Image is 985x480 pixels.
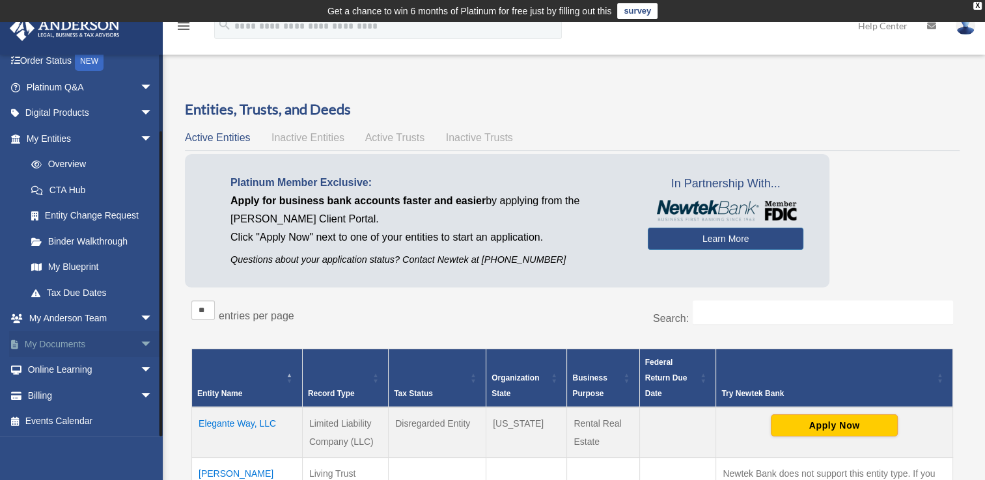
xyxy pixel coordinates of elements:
[721,386,933,401] div: Try Newtek Bank
[973,2,982,10] div: close
[9,126,166,152] a: My Entitiesarrow_drop_down
[75,51,104,71] div: NEW
[302,349,388,407] th: Record Type: Activate to sort
[365,132,425,143] span: Active Trusts
[18,254,166,280] a: My Blueprint
[567,349,639,407] th: Business Purpose: Activate to sort
[140,74,166,101] span: arrow_drop_down
[197,389,242,398] span: Entity Name
[271,132,344,143] span: Inactive Entities
[653,313,689,324] label: Search:
[9,357,173,383] a: Online Learningarrow_drop_down
[9,306,173,332] a: My Anderson Teamarrow_drop_down
[140,100,166,127] span: arrow_drop_down
[230,174,628,192] p: Platinum Member Exclusive:
[956,16,975,35] img: User Pic
[771,414,898,436] button: Apply Now
[394,389,433,398] span: Tax Status
[389,349,486,407] th: Tax Status: Activate to sort
[302,407,388,458] td: Limited Liability Company (LLC)
[572,373,607,398] span: Business Purpose
[18,177,166,203] a: CTA Hub
[230,228,628,247] p: Click "Apply Now" next to one of your entities to start an application.
[176,23,191,34] a: menu
[492,373,539,398] span: Organization State
[648,228,803,250] a: Learn More
[18,152,160,178] a: Overview
[140,382,166,409] span: arrow_drop_down
[192,349,303,407] th: Entity Name: Activate to invert sorting
[648,174,803,194] span: In Partnership With...
[230,195,486,206] span: Apply for business bank accounts faster and easier
[230,252,628,268] p: Questions about your application status? Contact Newtek at [PHONE_NUMBER]
[567,407,639,458] td: Rental Real Estate
[217,18,232,32] i: search
[654,200,797,221] img: NewtekBankLogoSM.png
[140,357,166,384] span: arrow_drop_down
[9,100,173,126] a: Digital Productsarrow_drop_down
[327,3,612,19] div: Get a chance to win 6 months of Platinum for free just by filling out this
[308,389,355,398] span: Record Type
[140,126,166,152] span: arrow_drop_down
[9,331,173,357] a: My Documentsarrow_drop_down
[230,192,628,228] p: by applying from the [PERSON_NAME] Client Portal.
[716,349,953,407] th: Try Newtek Bank : Activate to sort
[9,74,173,100] a: Platinum Q&Aarrow_drop_down
[389,407,486,458] td: Disregarded Entity
[446,132,513,143] span: Inactive Trusts
[617,3,658,19] a: survey
[9,382,173,408] a: Billingarrow_drop_down
[486,407,567,458] td: [US_STATE]
[18,203,166,229] a: Entity Change Request
[140,331,166,358] span: arrow_drop_down
[9,48,173,75] a: Order StatusNEW
[176,18,191,34] i: menu
[219,310,294,321] label: entries per page
[18,228,166,254] a: Binder Walkthrough
[6,16,124,41] img: Anderson Advisors Platinum Portal
[9,408,173,434] a: Events Calendar
[18,280,166,306] a: Tax Due Dates
[486,349,567,407] th: Organization State: Activate to sort
[192,407,303,458] td: Elegante Way, LLC
[645,358,687,398] span: Federal Return Due Date
[639,349,716,407] th: Federal Return Due Date: Activate to sort
[185,132,250,143] span: Active Entities
[140,306,166,332] span: arrow_drop_down
[185,100,960,120] h3: Entities, Trusts, and Deeds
